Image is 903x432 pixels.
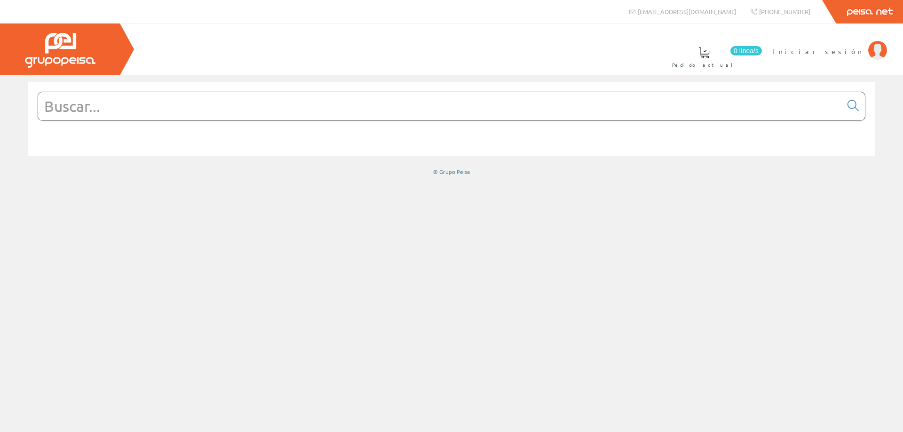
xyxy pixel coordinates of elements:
[672,60,736,70] span: Pedido actual
[772,47,863,56] span: Iniciar sesión
[38,92,842,120] input: Buscar...
[759,8,810,16] span: [PHONE_NUMBER]
[730,46,762,55] span: 0 línea/s
[772,39,887,48] a: Iniciar sesión
[25,33,95,68] img: Grupo Peisa
[638,8,736,16] span: [EMAIL_ADDRESS][DOMAIN_NAME]
[28,168,875,176] div: © Grupo Peisa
